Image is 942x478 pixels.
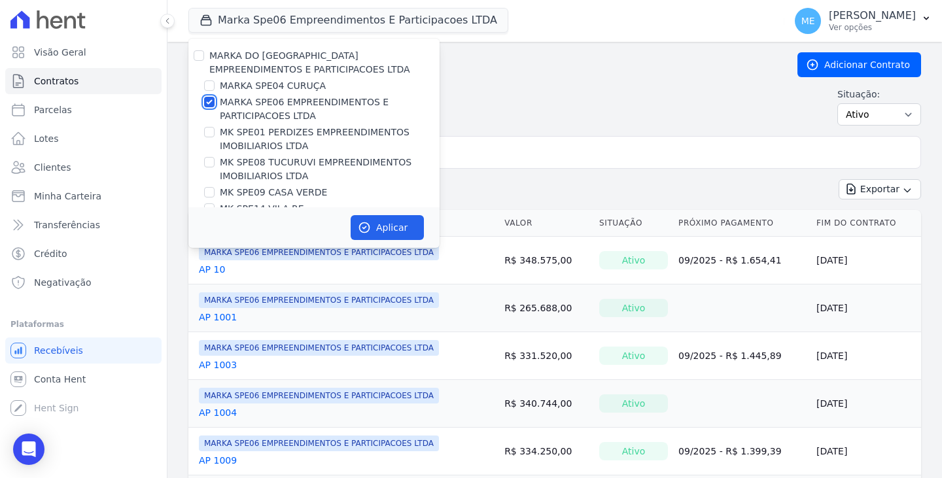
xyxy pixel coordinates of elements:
th: Situação [594,210,673,237]
a: AP 1009 [199,454,237,467]
td: [DATE] [811,237,921,284]
span: MARKA SPE06 EMPREENDIMENTOS E PARTICIPACOES LTDA [199,245,439,260]
td: R$ 331.520,00 [499,332,594,380]
input: Buscar por nome do lote [210,139,915,165]
span: Visão Geral [34,46,86,59]
a: AP 1004 [199,406,237,419]
a: Parcelas [5,97,162,123]
td: [DATE] [811,380,921,428]
a: Lotes [5,126,162,152]
button: Marka Spe06 Empreendimentos E Participacoes LTDA [188,8,508,33]
a: 09/2025 - R$ 1.399,39 [678,446,782,456]
span: MARKA SPE06 EMPREENDIMENTOS E PARTICIPACOES LTDA [199,435,439,451]
td: R$ 265.688,00 [499,284,594,332]
td: R$ 340.744,00 [499,380,594,428]
td: [DATE] [811,428,921,475]
a: Adicionar Contrato [797,52,921,77]
a: AP 1001 [199,311,237,324]
label: MK SPE08 TUCURUVI EMPREENDIMENTOS IMOBILIARIOS LTDA [220,156,440,183]
div: Open Intercom Messenger [13,434,44,465]
label: MARKA SPE04 CURUÇA [220,79,326,93]
span: Clientes [34,161,71,174]
a: AP 10 [199,263,225,276]
a: Transferências [5,212,162,238]
label: MARKA SPE06 EMPREENDIMENTOS E PARTICIPACOES LTDA [220,95,440,123]
span: Negativação [34,276,92,289]
span: Parcelas [34,103,72,116]
td: [DATE] [811,284,921,332]
span: MARKA SPE06 EMPREENDIMENTOS E PARTICIPACOES LTDA [199,388,439,403]
span: Recebíveis [34,344,83,357]
span: Conta Hent [34,373,86,386]
th: Próximo Pagamento [673,210,811,237]
a: Visão Geral [5,39,162,65]
th: Fim do Contrato [811,210,921,237]
div: Ativo [599,347,668,365]
a: Contratos [5,68,162,94]
a: Recebíveis [5,337,162,364]
label: MK SPE14 VILA RE [220,202,304,216]
a: Minha Carteira [5,183,162,209]
span: MARKA SPE06 EMPREENDIMENTOS E PARTICIPACOES LTDA [199,292,439,308]
a: AP 1003 [199,358,237,371]
div: Ativo [599,394,668,413]
span: Transferências [34,218,100,231]
a: Conta Hent [5,366,162,392]
label: MK SPE01 PERDIZES EMPREENDIMENTOS IMOBILIARIOS LTDA [220,126,440,153]
label: Situação: [837,88,921,101]
a: 09/2025 - R$ 1.654,41 [678,255,782,265]
p: [PERSON_NAME] [829,9,916,22]
td: R$ 334.250,00 [499,428,594,475]
div: Ativo [599,299,668,317]
button: Aplicar [351,215,424,240]
td: R$ 348.575,00 [499,237,594,284]
div: Ativo [599,251,668,269]
span: MARKA SPE06 EMPREENDIMENTOS E PARTICIPACOES LTDA [199,340,439,356]
h2: Contratos [188,53,776,77]
th: Valor [499,210,594,237]
td: [DATE] [811,332,921,380]
a: Crédito [5,241,162,267]
button: ME [PERSON_NAME] Ver opções [784,3,942,39]
a: Negativação [5,269,162,296]
span: Crédito [34,247,67,260]
button: Exportar [839,179,921,199]
span: Lotes [34,132,59,145]
div: Ativo [599,442,668,460]
label: MARKA DO [GEOGRAPHIC_DATA] EMPREENDIMENTOS E PARTICIPACOES LTDA [209,50,410,75]
span: Contratos [34,75,78,88]
a: 09/2025 - R$ 1.445,89 [678,350,782,361]
span: Minha Carteira [34,190,101,203]
span: ME [801,16,815,26]
div: Plataformas [10,316,156,332]
label: MK SPE09 CASA VERDE [220,186,327,199]
a: Clientes [5,154,162,180]
p: Ver opções [829,22,916,33]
